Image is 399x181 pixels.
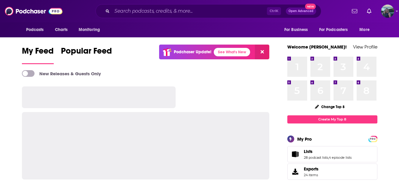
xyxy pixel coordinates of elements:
[74,24,108,36] button: open menu
[287,164,377,180] a: Exports
[381,5,394,18] span: Logged in as kelli0108
[305,4,316,9] span: New
[289,10,313,13] span: Open Advanced
[353,44,377,50] a: View Profile
[287,44,347,50] a: Welcome [PERSON_NAME]!
[349,6,360,16] a: Show notifications dropdown
[304,155,328,160] a: 28 podcast lists
[319,26,348,34] span: For Podcasters
[22,70,101,77] a: New Releases & Guests Only
[22,24,52,36] button: open menu
[328,155,329,160] span: ,
[297,136,312,142] div: My Pro
[304,166,319,172] span: Exports
[287,146,377,162] span: Lists
[26,26,44,34] span: Podcasts
[381,5,394,18] img: User Profile
[289,150,301,158] a: Lists
[51,24,71,36] a: Charts
[304,173,319,177] span: 24 items
[79,26,100,34] span: Monitoring
[61,46,112,64] a: Popular Feed
[95,4,321,18] div: Search podcasts, credits, & more...
[289,167,301,176] span: Exports
[22,46,54,60] span: My Feed
[311,103,349,111] button: Change Top 8
[364,6,374,16] a: Show notifications dropdown
[5,5,62,17] img: Podchaser - Follow, Share and Rate Podcasts
[329,155,352,160] a: 4 episode lists
[55,26,68,34] span: Charts
[304,149,352,154] a: Lists
[112,6,267,16] input: Search podcasts, credits, & more...
[304,149,313,154] span: Lists
[61,46,112,60] span: Popular Feed
[267,7,281,15] span: Ctrl K
[381,5,394,18] button: Show profile menu
[174,49,211,55] p: Podchaser Update!
[287,115,377,123] a: Create My Top 8
[286,8,316,15] button: Open AdvancedNew
[369,136,376,141] a: PRO
[284,26,308,34] span: For Business
[355,24,377,36] button: open menu
[315,24,357,36] button: open menu
[280,24,316,36] button: open menu
[22,46,54,64] a: My Feed
[359,26,370,34] span: More
[214,48,250,56] a: See What's New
